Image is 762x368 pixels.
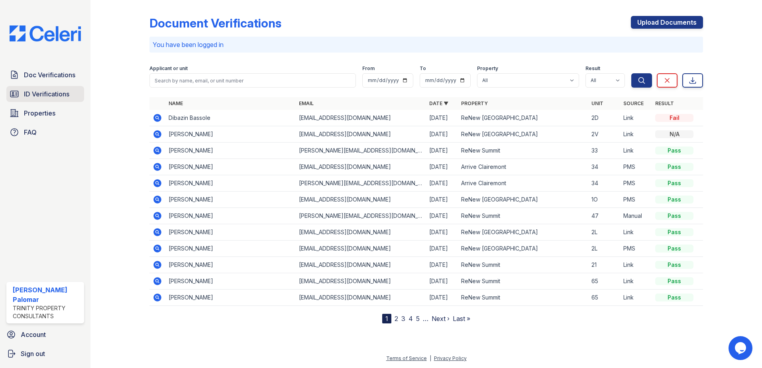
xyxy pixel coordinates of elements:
div: Document Verifications [149,16,281,30]
a: ID Verifications [6,86,84,102]
a: Upload Documents [631,16,703,29]
div: Pass [655,179,693,187]
span: Account [21,330,46,339]
td: [DATE] [426,126,458,143]
div: [PERSON_NAME] Palomar [13,285,81,304]
td: [DATE] [426,192,458,208]
td: [DATE] [426,290,458,306]
td: [PERSON_NAME] [165,257,296,273]
td: [DATE] [426,257,458,273]
td: ReNew Summit [458,143,588,159]
a: Next › [432,315,450,323]
td: 2D [588,110,620,126]
a: Properties [6,105,84,121]
td: [EMAIL_ADDRESS][DOMAIN_NAME] [296,257,426,273]
a: Last » [453,315,470,323]
td: [DATE] [426,110,458,126]
td: [PERSON_NAME] [165,175,296,192]
td: PMS [620,192,652,208]
td: 65 [588,273,620,290]
div: Fail [655,114,693,122]
td: [DATE] [426,224,458,241]
div: | [430,355,431,361]
span: FAQ [24,127,37,137]
td: ReNew [GEOGRAPHIC_DATA] [458,110,588,126]
label: Applicant or unit [149,65,188,72]
a: Sign out [3,346,87,362]
div: Pass [655,277,693,285]
p: You have been logged in [153,40,700,49]
td: 2L [588,224,620,241]
td: PMS [620,159,652,175]
a: Source [623,100,644,106]
td: 21 [588,257,620,273]
td: [PERSON_NAME] [165,143,296,159]
td: Link [620,126,652,143]
a: Date ▼ [429,100,448,106]
td: [EMAIL_ADDRESS][DOMAIN_NAME] [296,110,426,126]
div: Pass [655,163,693,171]
td: [PERSON_NAME] [165,290,296,306]
td: ReNew Summit [458,273,588,290]
td: PMS [620,175,652,192]
input: Search by name, email, or unit number [149,73,356,88]
td: 33 [588,143,620,159]
td: PMS [620,241,652,257]
a: Email [299,100,314,106]
a: Privacy Policy [434,355,467,361]
td: 1O [588,192,620,208]
td: [PERSON_NAME] [165,273,296,290]
td: [DATE] [426,241,458,257]
td: [PERSON_NAME] [165,192,296,208]
td: Link [620,257,652,273]
td: [EMAIL_ADDRESS][DOMAIN_NAME] [296,241,426,257]
td: [PERSON_NAME] [165,208,296,224]
td: ReNew [GEOGRAPHIC_DATA] [458,126,588,143]
a: 2 [395,315,398,323]
a: 5 [416,315,420,323]
a: 3 [401,315,405,323]
td: ReNew Summit [458,208,588,224]
td: ReNew [GEOGRAPHIC_DATA] [458,192,588,208]
a: 4 [408,315,413,323]
td: [PERSON_NAME][EMAIL_ADDRESS][DOMAIN_NAME] [296,143,426,159]
td: [EMAIL_ADDRESS][DOMAIN_NAME] [296,192,426,208]
td: Link [620,143,652,159]
td: [DATE] [426,208,458,224]
img: CE_Logo_Blue-a8612792a0a2168367f1c8372b55b34899dd931a85d93a1a3d3e32e68fde9ad4.png [3,25,87,41]
td: [EMAIL_ADDRESS][DOMAIN_NAME] [296,159,426,175]
div: Pass [655,212,693,220]
span: Sign out [21,349,45,358]
td: Manual [620,208,652,224]
td: [EMAIL_ADDRESS][DOMAIN_NAME] [296,126,426,143]
td: 2L [588,241,620,257]
td: Arrive Clairemont [458,175,588,192]
label: To [420,65,426,72]
div: Pass [655,147,693,155]
div: Pass [655,228,693,236]
a: Account [3,327,87,343]
div: 1 [382,314,391,323]
td: [DATE] [426,143,458,159]
td: [PERSON_NAME] [165,126,296,143]
td: 2V [588,126,620,143]
a: Unit [591,100,603,106]
div: Pass [655,261,693,269]
span: … [423,314,428,323]
a: Property [461,100,488,106]
span: Properties [24,108,55,118]
td: [PERSON_NAME][EMAIL_ADDRESS][DOMAIN_NAME] [296,208,426,224]
td: [DATE] [426,175,458,192]
td: [DATE] [426,159,458,175]
td: ReNew Summit [458,257,588,273]
td: [PERSON_NAME][EMAIL_ADDRESS][DOMAIN_NAME] [296,175,426,192]
div: Pass [655,196,693,204]
td: Link [620,290,652,306]
td: 34 [588,159,620,175]
td: [DATE] [426,273,458,290]
span: ID Verifications [24,89,69,99]
div: Pass [655,245,693,253]
td: ReNew [GEOGRAPHIC_DATA] [458,224,588,241]
span: Doc Verifications [24,70,75,80]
